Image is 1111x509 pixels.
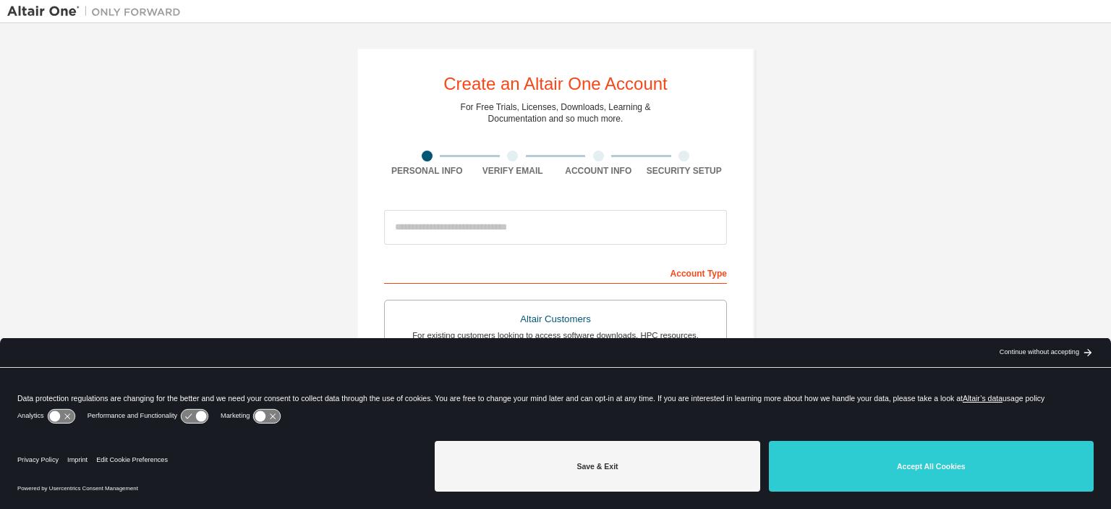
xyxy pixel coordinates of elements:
[393,329,718,353] div: For existing customers looking to access software downloads, HPC resources, community, trainings ...
[393,309,718,329] div: Altair Customers
[384,165,470,177] div: Personal Info
[555,165,642,177] div: Account Info
[642,165,728,177] div: Security Setup
[443,75,668,93] div: Create an Altair One Account
[384,261,727,284] div: Account Type
[7,4,188,19] img: Altair One
[461,101,651,125] div: For Free Trials, Licenses, Downloads, Learning & Documentation and so much more.
[470,165,556,177] div: Verify Email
